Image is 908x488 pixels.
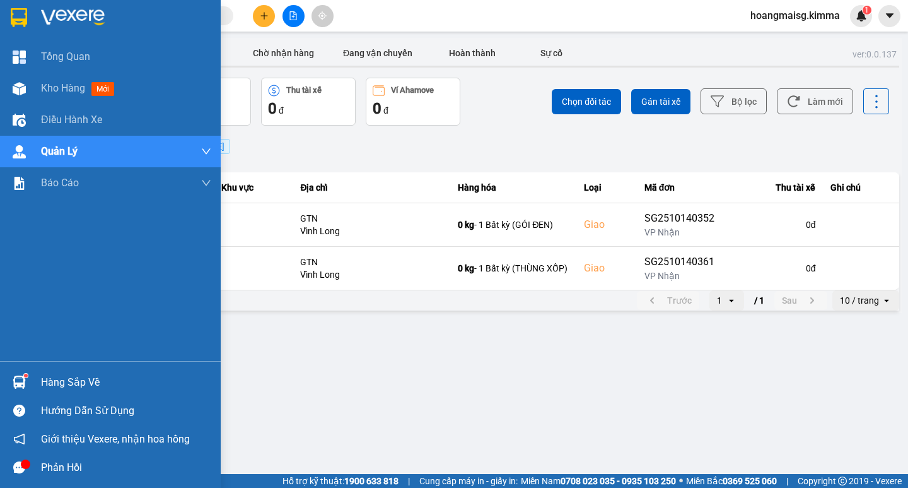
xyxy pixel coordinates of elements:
[576,172,636,203] th: Loại
[644,254,724,270] div: SG2510140361
[717,294,722,307] div: 1
[201,146,211,157] span: down
[41,112,102,128] span: Điều hành xe
[236,40,330,66] button: Chờ nhận hàng
[450,172,576,203] th: Hàng hóa
[679,479,683,484] span: ⚪️
[882,295,892,306] svg: open
[41,49,90,64] span: Tổng Quan
[723,476,777,486] strong: 0369 525 060
[878,5,900,27] button: caret-down
[300,256,443,268] div: GTN
[293,172,450,203] th: Địa chỉ
[13,114,26,127] img: warehouse-icon
[637,172,731,203] th: Mã đơn
[458,218,569,231] div: - 1 Bất kỳ (GÓI ĐEN)
[268,100,277,117] span: 0
[24,374,28,378] sup: 1
[644,226,724,239] div: VP Nhận
[13,82,26,95] img: warehouse-icon
[864,6,869,15] span: 1
[41,175,79,191] span: Báo cáo
[318,11,327,20] span: aim
[13,433,25,445] span: notification
[631,89,690,114] button: Gán tài xế
[11,8,27,27] img: logo-vxr
[366,78,460,126] button: Ví Ahamove0 đ
[13,145,26,158] img: warehouse-icon
[740,8,850,23] span: hoangmaisg.kimma
[552,89,621,114] button: Chọn đối tác
[311,5,334,27] button: aim
[41,143,78,159] span: Quản Lý
[739,218,816,231] div: 0 đ
[13,405,25,417] span: question-circle
[701,88,767,114] button: Bộ lọc
[644,211,724,226] div: SG2510140352
[823,172,899,203] th: Ghi chú
[391,86,434,95] div: Ví Ahamove
[856,10,867,21] img: icon-new-feature
[282,474,399,488] span: Hỗ trợ kỹ thuật:
[13,461,25,473] span: message
[739,180,816,195] div: Thu tài xế
[91,82,114,96] span: mới
[289,11,298,20] span: file-add
[562,95,611,108] span: Chọn đối tác
[41,431,190,447] span: Giới thiệu Vexere, nhận hoa hồng
[253,5,275,27] button: plus
[754,293,764,308] span: / 1
[373,98,453,119] div: đ
[884,10,895,21] span: caret-down
[425,40,520,66] button: Hoàn thành
[41,458,211,477] div: Phản hồi
[300,268,443,281] div: Vĩnh Long
[840,294,879,307] div: 10 / trang
[458,263,474,273] span: 0 kg
[344,476,399,486] strong: 1900 633 818
[268,98,349,119] div: đ
[838,477,847,485] span: copyright
[373,100,381,117] span: 0
[261,78,356,126] button: Thu tài xế0 đ
[282,5,305,27] button: file-add
[739,262,816,275] div: 0 đ
[419,474,518,488] span: Cung cấp máy in - giấy in:
[408,474,410,488] span: |
[286,86,322,95] div: Thu tài xế
[41,373,211,392] div: Hàng sắp về
[584,261,629,276] div: Giao
[863,6,871,15] sup: 1
[786,474,788,488] span: |
[201,178,211,188] span: down
[330,40,425,66] button: Đang vận chuyển
[774,291,827,310] button: next page. current page 1 / 1
[13,177,26,190] img: solution-icon
[13,376,26,389] img: warehouse-icon
[41,402,211,420] div: Hướng dẫn sử dụng
[686,474,777,488] span: Miền Bắc
[41,82,85,94] span: Kho hàng
[260,11,269,20] span: plus
[458,220,474,230] span: 0 kg
[880,294,882,307] input: Selected 10 / trang.
[300,212,443,225] div: GTN
[214,172,293,203] th: Khu vực
[644,270,724,282] div: VP Nhận
[584,217,629,232] div: Giao
[458,262,569,275] div: - 1 Bất kỳ (THÙNG XỐP)
[561,476,676,486] strong: 0708 023 035 - 0935 103 250
[641,95,680,108] span: Gán tài xế
[777,88,853,114] button: Làm mới
[726,295,736,306] svg: open
[637,291,699,310] button: previous page. current page 1 / 1
[521,474,676,488] span: Miền Nam
[300,225,443,237] div: Vĩnh Long
[520,40,583,66] button: Sự cố
[13,51,26,64] img: dashboard-icon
